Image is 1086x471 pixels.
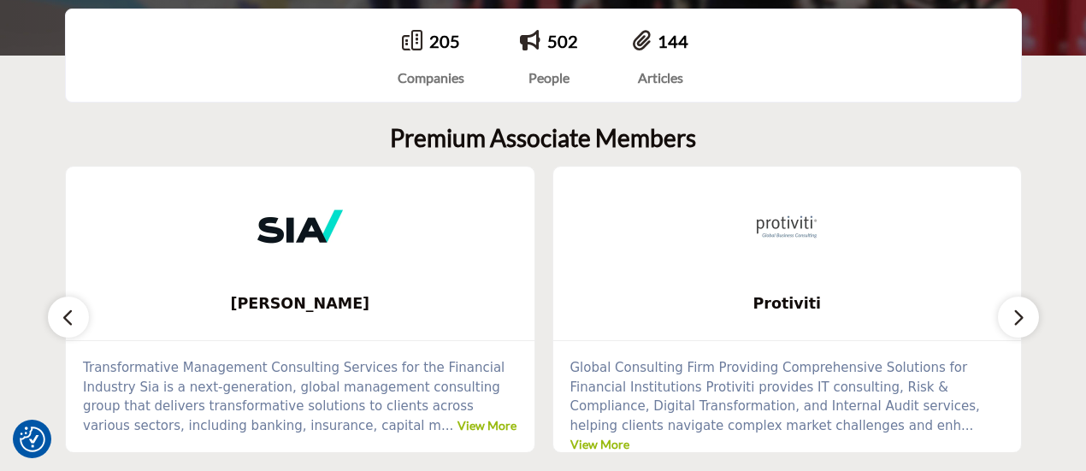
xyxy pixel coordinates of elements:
[20,427,45,452] button: Consent Preferences
[579,281,996,327] b: Protiviti
[553,281,1022,327] a: Protiviti
[91,281,509,327] b: Sia
[398,68,464,88] div: Companies
[91,292,509,315] span: [PERSON_NAME]
[570,358,1005,455] p: Global Consulting Firm Providing Comprehensive Solutions for Financial Institutions Protiviti pro...
[744,184,829,269] img: Protiviti
[441,418,453,433] span: ...
[257,184,343,269] img: Sia
[83,358,517,435] p: Transformative Management Consulting Services for the Financial Industry Sia is a next-generation...
[658,31,688,51] a: 144
[961,418,973,433] span: ...
[429,31,460,51] a: 205
[547,31,578,51] a: 502
[66,281,534,327] a: [PERSON_NAME]
[520,68,578,88] div: People
[579,292,996,315] span: Protiviti
[390,124,696,153] h2: Premium Associate Members
[457,418,516,433] a: View More
[570,437,629,451] a: View More
[20,427,45,452] img: Revisit consent button
[633,68,688,88] div: Articles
